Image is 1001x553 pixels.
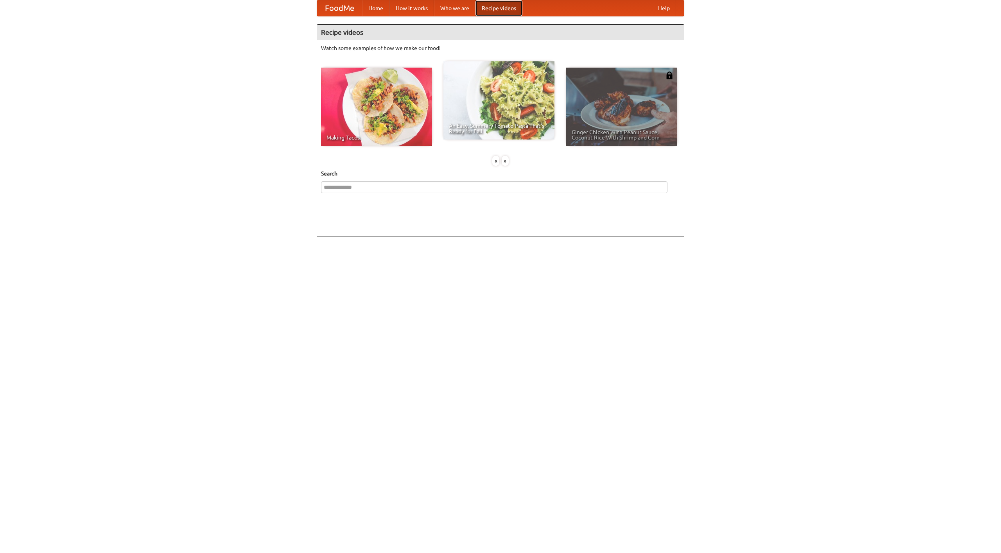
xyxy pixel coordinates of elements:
a: Help [652,0,676,16]
a: Who we are [434,0,475,16]
span: Making Tacos [326,135,427,140]
a: How it works [389,0,434,16]
a: Recipe videos [475,0,522,16]
span: An Easy, Summery Tomato Pasta That's Ready for Fall [449,123,549,134]
img: 483408.png [666,72,673,79]
p: Watch some examples of how we make our food! [321,44,680,52]
a: An Easy, Summery Tomato Pasta That's Ready for Fall [443,61,554,140]
h4: Recipe videos [317,25,684,40]
div: « [492,156,499,166]
a: Home [362,0,389,16]
a: Making Tacos [321,68,432,146]
div: » [502,156,509,166]
h5: Search [321,170,680,177]
a: FoodMe [317,0,362,16]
